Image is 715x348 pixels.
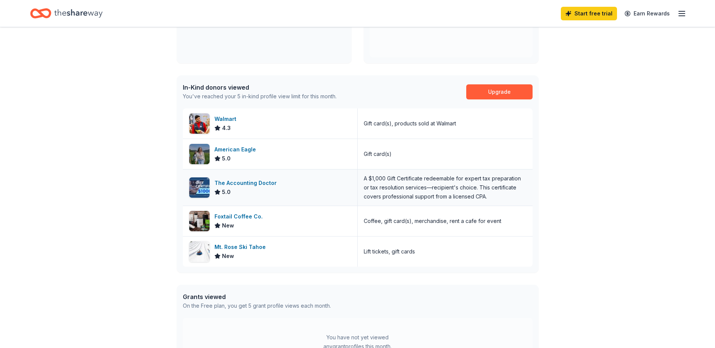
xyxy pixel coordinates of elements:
div: Coffee, gift card(s), merchandise, rent a cafe for event [364,217,501,226]
div: Lift tickets, gift cards [364,247,415,256]
div: Gift card(s) [364,150,392,159]
div: Gift card(s), products sold at Walmart [364,119,456,128]
div: In-Kind donors viewed [183,83,337,92]
div: You've reached your 5 in-kind profile view limit for this month. [183,92,337,101]
a: Earn Rewards [620,7,674,20]
a: Upgrade [466,84,533,99]
span: 5.0 [222,154,231,163]
img: Image for Walmart [189,113,210,134]
img: Image for Foxtail Coffee Co. [189,211,210,231]
span: 5.0 [222,188,231,197]
div: The Accounting Doctor [214,179,280,188]
div: Walmart [214,114,239,124]
div: A $1,000 Gift Certificate redeemable for expert tax preparation or tax resolution services—recipi... [364,174,527,201]
div: Foxtail Coffee Co. [214,212,266,221]
div: On the Free plan, you get 5 grant profile views each month. [183,301,331,310]
img: Image for The Accounting Doctor [189,177,210,198]
span: New [222,252,234,261]
div: Grants viewed [183,292,331,301]
span: 4.3 [222,124,231,133]
div: Mt. Rose Ski Tahoe [214,243,269,252]
span: New [222,221,234,230]
a: Start free trial [561,7,617,20]
div: American Eagle [214,145,259,154]
img: Image for American Eagle [189,144,210,164]
a: Home [30,5,103,22]
img: Image for Mt. Rose Ski Tahoe [189,241,210,262]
